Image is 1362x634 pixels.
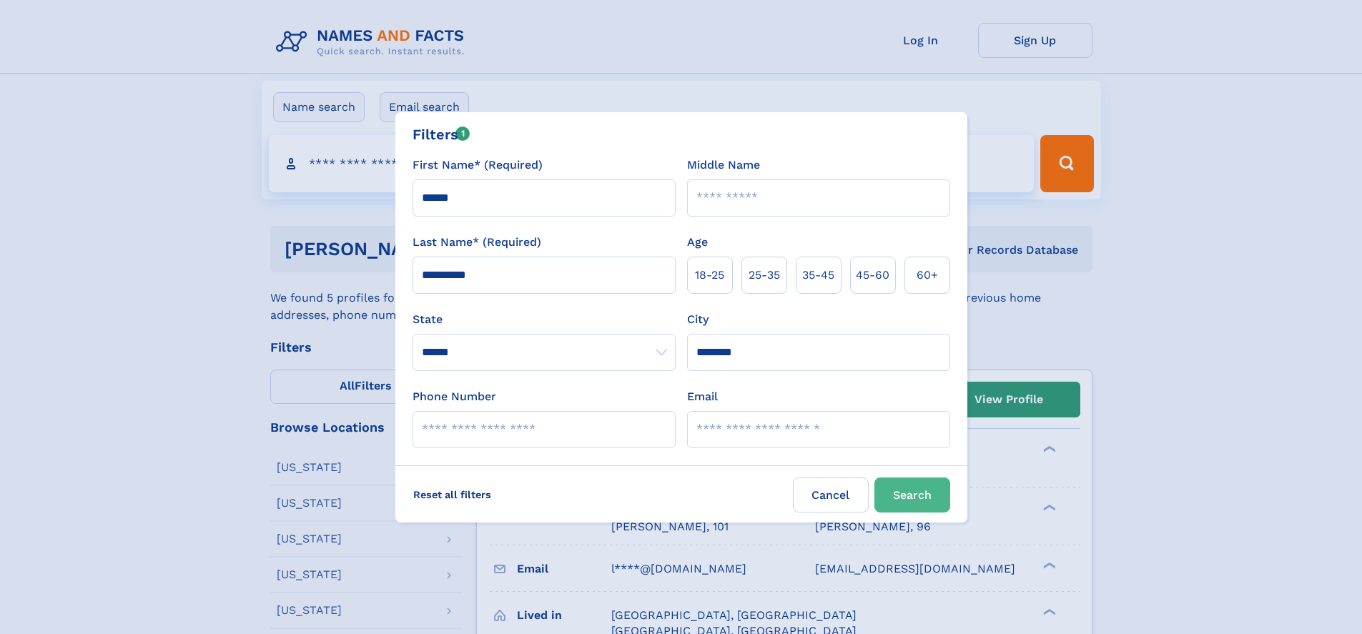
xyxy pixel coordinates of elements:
label: Cancel [793,477,869,512]
label: State [413,311,676,328]
label: Last Name* (Required) [413,234,541,251]
label: Phone Number [413,388,496,405]
label: Email [687,388,718,405]
span: 45‑60 [856,267,889,284]
span: 25‑35 [749,267,780,284]
div: Filters [413,124,470,145]
span: 35‑45 [802,267,834,284]
label: Middle Name [687,157,760,174]
button: Search [874,477,950,512]
label: Reset all filters [404,477,500,512]
span: 60+ [917,267,938,284]
span: 18‑25 [695,267,724,284]
label: First Name* (Required) [413,157,543,174]
label: Age [687,234,708,251]
label: City [687,311,709,328]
